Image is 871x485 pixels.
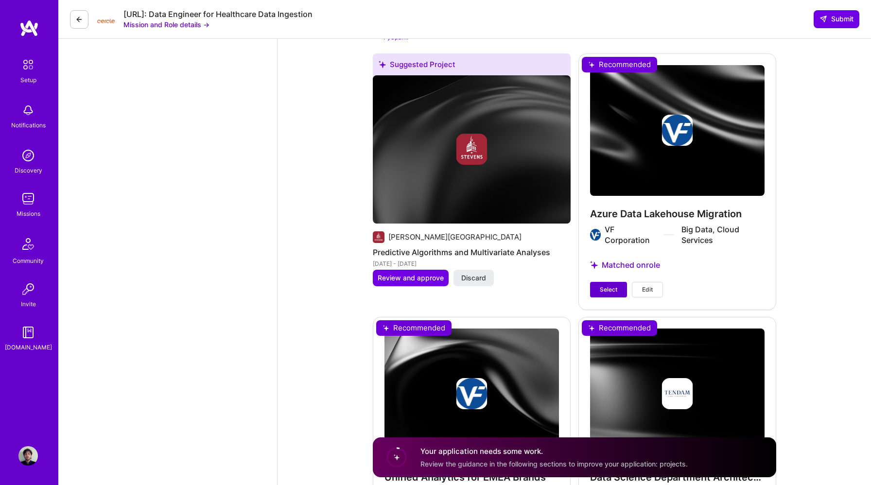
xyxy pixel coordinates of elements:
[819,14,854,24] span: Submit
[18,146,38,165] img: discovery
[456,134,487,165] img: Company logo
[18,101,38,120] img: bell
[373,259,571,269] div: [DATE] - [DATE]
[373,246,571,259] h4: Predictive Algorithms and Multivariate Analyses
[13,256,44,266] div: Community
[75,16,83,23] i: icon LeftArrowDark
[5,342,52,352] div: [DOMAIN_NAME]
[453,270,494,286] button: Discard
[814,10,859,28] button: Submit
[19,19,39,37] img: logo
[642,285,653,294] span: Edit
[15,165,42,175] div: Discovery
[18,279,38,299] img: Invite
[373,270,449,286] button: Review and approve
[18,54,38,75] img: setup
[96,13,116,26] img: Company Logo
[17,208,40,219] div: Missions
[373,75,571,224] img: cover
[373,53,571,79] div: Suggested Project
[11,120,46,130] div: Notifications
[378,273,444,283] span: Review and approve
[18,189,38,208] img: teamwork
[18,446,38,466] img: User Avatar
[123,19,209,30] button: Mission and Role details →
[461,273,486,283] span: Discard
[17,232,40,256] img: Community
[21,299,36,309] div: Invite
[388,232,522,242] div: [PERSON_NAME][GEOGRAPHIC_DATA]
[123,9,313,19] div: [URL]: Data Engineer for Healthcare Data Ingestion
[20,75,36,85] div: Setup
[379,61,386,68] i: icon SuggestedTeams
[600,285,617,294] span: Select
[819,15,827,23] i: icon SendLight
[420,446,688,456] h4: Your application needs some work.
[373,231,384,243] img: Company logo
[590,282,627,297] button: Select
[420,459,688,468] span: Review the guidance in the following sections to improve your application: projects.
[632,282,663,297] button: Edit
[16,446,40,466] a: User Avatar
[18,323,38,342] img: guide book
